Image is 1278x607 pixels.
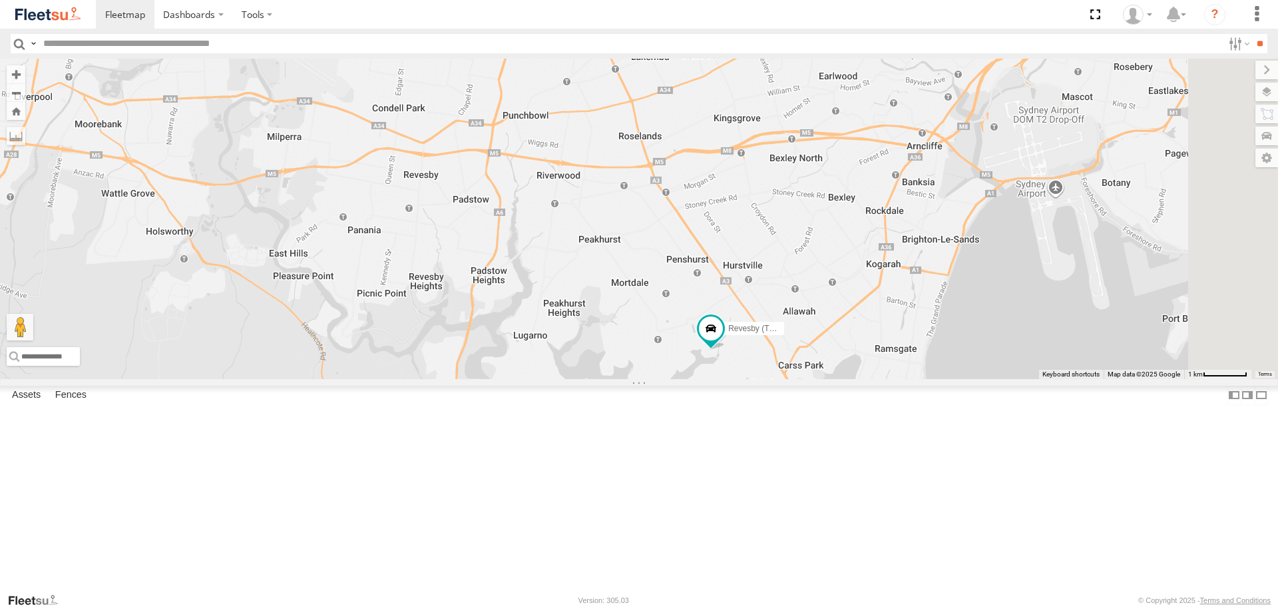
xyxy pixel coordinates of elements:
[1227,386,1241,405] label: Dock Summary Table to the Left
[1108,370,1180,378] span: Map data ©2025 Google
[7,127,25,145] label: Measure
[7,102,25,120] button: Zoom Home
[1204,4,1225,25] i: ?
[7,83,25,102] button: Zoom out
[1118,5,1157,25] div: Lachlan Holmes
[728,324,853,333] span: Revesby (T07 - [PERSON_NAME])
[49,386,93,405] label: Fences
[7,314,33,340] button: Drag Pegman onto the map to open Street View
[13,5,83,23] img: fleetsu-logo-horizontal.svg
[7,65,25,83] button: Zoom in
[1255,386,1268,405] label: Hide Summary Table
[1223,34,1252,53] label: Search Filter Options
[1241,386,1254,405] label: Dock Summary Table to the Right
[1200,596,1271,604] a: Terms and Conditions
[1255,149,1278,167] label: Map Settings
[7,594,69,607] a: Visit our Website
[1138,596,1271,604] div: © Copyright 2025 -
[28,34,39,53] label: Search Query
[578,596,629,604] div: Version: 305.03
[1042,370,1100,379] button: Keyboard shortcuts
[1184,370,1251,379] button: Map scale: 1 km per 63 pixels
[1258,371,1272,376] a: Terms
[5,386,47,405] label: Assets
[1188,370,1203,378] span: 1 km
